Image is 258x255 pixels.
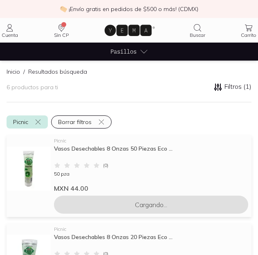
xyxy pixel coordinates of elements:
a: Dirección no especificada [52,23,71,38]
span: ( 0 ) [103,163,108,168]
p: 6 productos para ti [7,83,58,91]
button: Picnic [7,115,48,129]
span: Buscar [190,32,205,38]
a: Buscar [188,23,207,38]
a: Desechables Vasos Plastico Eco50 PicnicPicnicVasos Desechables 8 Onzas 50 Piezas Eco ...(0)MXN 44... [7,135,251,192]
img: Desechables Vasos Plastico Eco50 Picnic [7,147,51,191]
button: Cargando... [54,196,248,214]
span: ( 1 ) [243,82,251,90]
span: / [20,68,28,76]
span: Sin CP [54,32,69,38]
span: Pasillos [110,47,137,56]
a: Carrito [239,23,258,38]
span: MXN 44.00 [54,184,88,192]
a: Inicio [7,68,20,75]
div: Vasos Desechables 8 Onzas 20 Piezas Eco ... [54,233,247,248]
div: Vasos Desechables 8 Onzas 50 Piezas Eco ... [54,145,247,160]
button: Borrar filtros [51,115,112,129]
p: Resultados búsqueda [28,68,87,76]
a: Filtros [213,82,251,92]
span: Cuenta [2,32,18,38]
div: Picnic [54,138,247,143]
span: Carrito [241,32,256,38]
p: ¡Envío gratis en pedidos de $500 o más! (CDMX) [69,5,198,13]
span: 50 pza [54,171,70,177]
div: Picnic [54,227,247,232]
img: check [60,5,67,13]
